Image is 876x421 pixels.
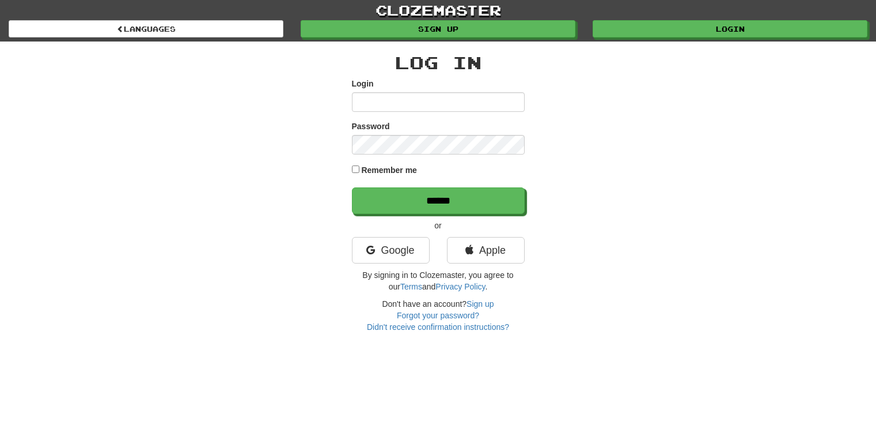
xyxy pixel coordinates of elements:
[352,78,374,89] label: Login
[301,20,575,37] a: Sign up
[447,237,525,264] a: Apple
[352,121,390,132] label: Password
[397,311,479,320] a: Forgot your password?
[352,269,525,292] p: By signing in to Clozemaster, you agree to our and .
[352,298,525,333] div: Don't have an account?
[435,282,485,291] a: Privacy Policy
[361,164,417,176] label: Remember me
[352,220,525,231] p: or
[367,322,509,332] a: Didn't receive confirmation instructions?
[352,53,525,72] h2: Log In
[467,299,494,309] a: Sign up
[593,20,867,37] a: Login
[9,20,283,37] a: Languages
[352,237,430,264] a: Google
[400,282,422,291] a: Terms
